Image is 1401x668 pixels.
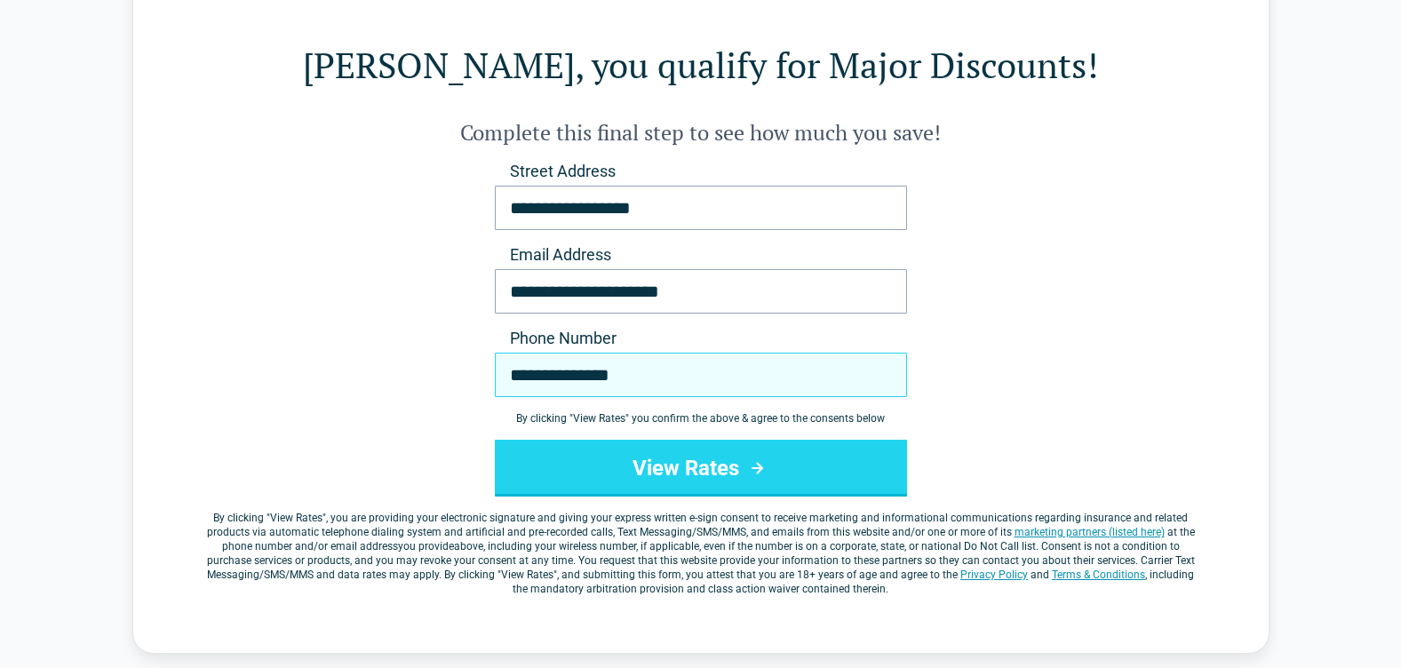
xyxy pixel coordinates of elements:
a: Terms & Conditions [1052,569,1145,581]
div: By clicking " View Rates " you confirm the above & agree to the consents below [495,411,907,425]
label: Street Address [495,161,907,182]
h1: [PERSON_NAME], you qualify for Major Discounts! [204,40,1198,90]
label: By clicking " ", you are providing your electronic signature and giving your express written e-si... [204,511,1198,596]
span: View Rates [270,512,322,524]
label: Email Address [495,244,907,266]
h2: Complete this final step to see how much you save! [204,118,1198,147]
a: Privacy Policy [960,569,1028,581]
a: marketing partners (listed here) [1015,526,1165,538]
button: View Rates [495,440,907,497]
label: Phone Number [495,328,907,349]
